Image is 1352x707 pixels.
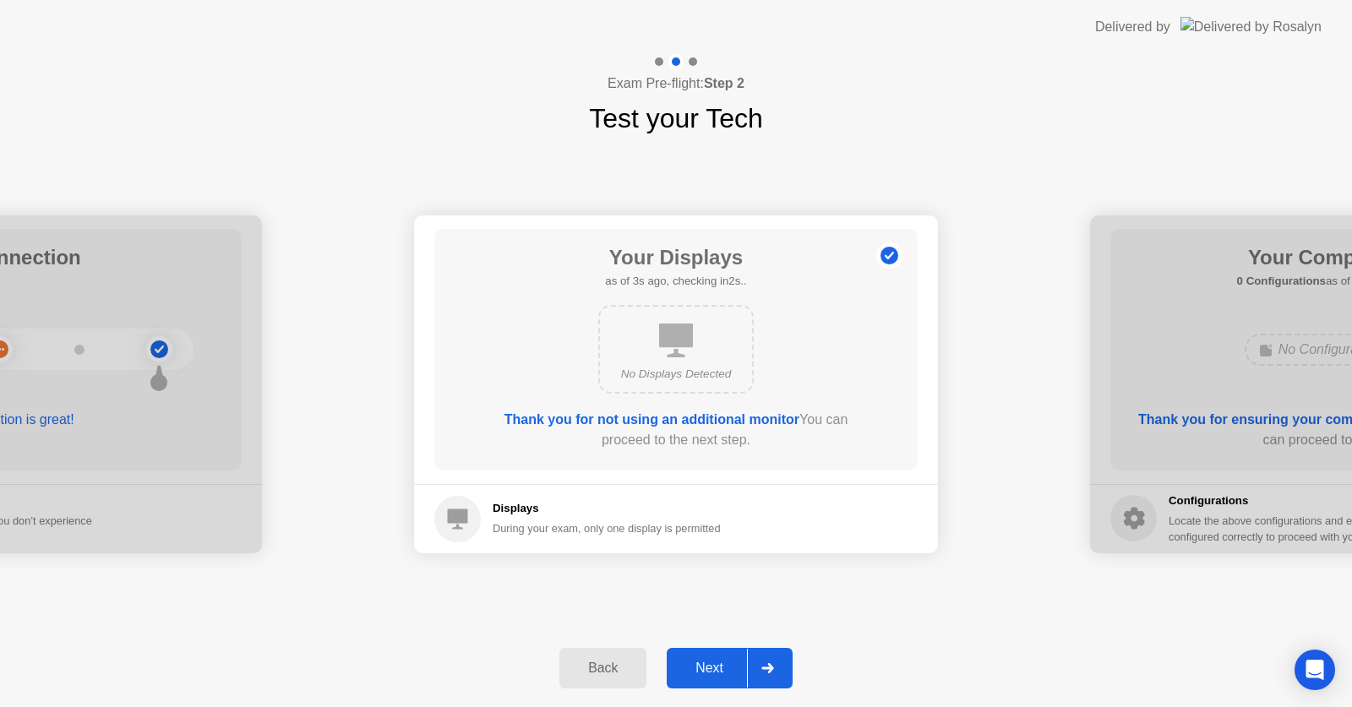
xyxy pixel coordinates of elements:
[493,500,721,517] h5: Displays
[704,76,744,90] b: Step 2
[589,98,763,139] h1: Test your Tech
[608,73,744,94] h4: Exam Pre-flight:
[564,661,641,676] div: Back
[559,648,646,688] button: Back
[613,366,739,383] div: No Displays Detected
[1295,650,1335,690] div: Open Intercom Messenger
[605,242,746,273] h1: Your Displays
[667,648,793,688] button: Next
[504,412,799,427] b: Thank you for not using an additional monitor
[1095,17,1170,37] div: Delivered by
[482,410,870,450] div: You can proceed to the next step.
[493,520,721,536] div: During your exam, only one display is permitted
[605,273,746,290] h5: as of 3s ago, checking in2s..
[672,661,747,676] div: Next
[1180,17,1322,36] img: Delivered by Rosalyn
